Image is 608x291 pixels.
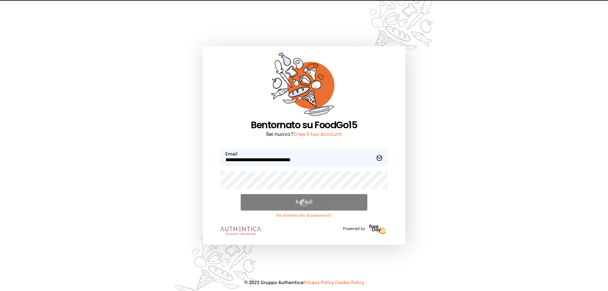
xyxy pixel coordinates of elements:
a: Cookie Policy [335,281,364,285]
span: Powered by [343,226,365,231]
img: sticker-orange.65babaf.png [271,53,337,119]
p: © 2023 Gruppo Authentica [10,280,598,286]
h1: Bentornato su FoodGo15 [220,119,388,131]
a: Privacy Policy [303,281,334,285]
a: Hai dimenticato la password? [241,213,367,218]
p: Sei nuovo? [220,131,388,138]
img: logo.8f33a47.png [220,227,261,235]
a: Crea il tuo account [294,132,342,137]
img: logo-freeday.3e08031.png [368,223,388,236]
